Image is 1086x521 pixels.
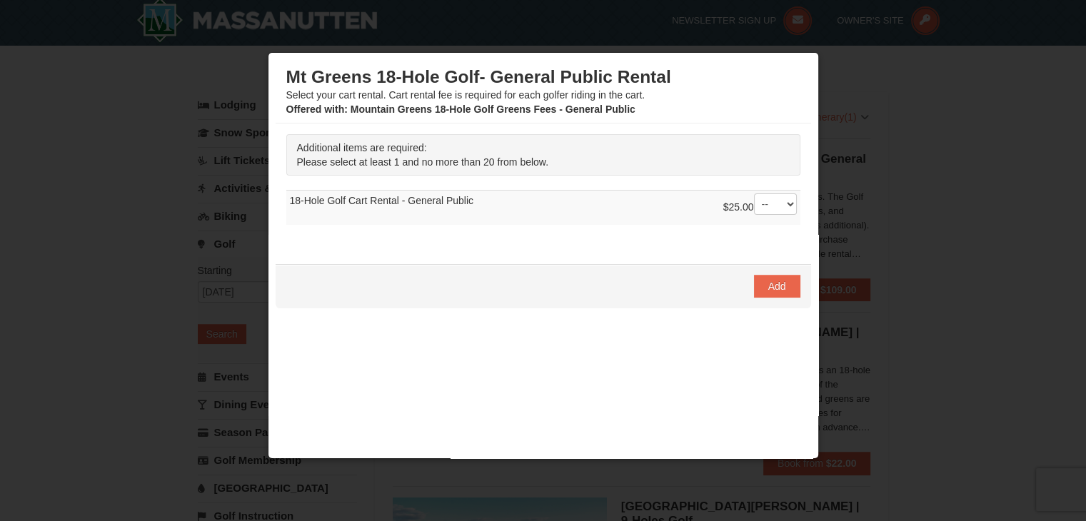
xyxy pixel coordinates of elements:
span: Please select at least 1 and no more than 20 from below. [297,156,549,168]
h3: Mt Greens 18-Hole Golf- General Public Rental [286,66,800,88]
span: Additional items are required: [297,142,427,153]
button: Add [754,275,800,298]
span: Add [768,280,786,292]
div: Select your cart rental. Cart rental fee is required for each golfer riding in the cart. [286,66,800,116]
strong: : Mountain Greens 18-Hole Golf Greens Fees - General Public [286,103,635,115]
td: 18-Hole Golf Cart Rental - General Public [286,191,800,226]
div: $25.00 [723,193,797,222]
span: Offered with [286,103,345,115]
